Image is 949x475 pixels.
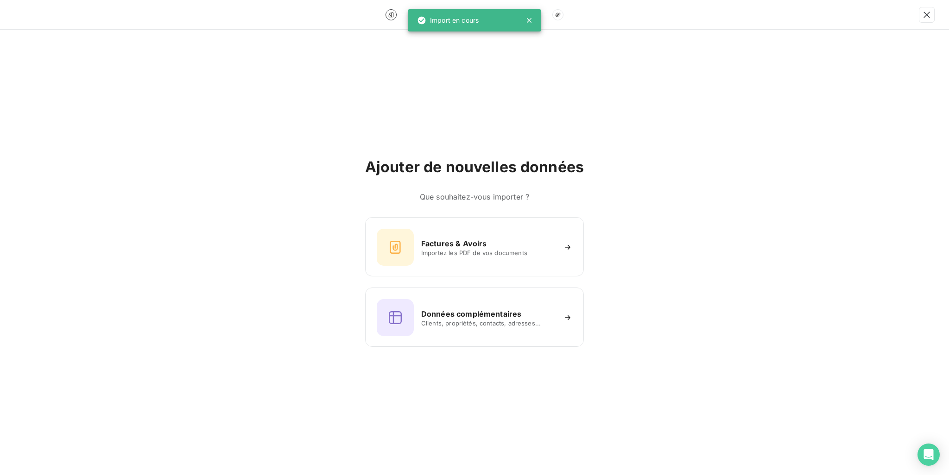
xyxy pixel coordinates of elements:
div: Open Intercom Messenger [917,444,940,466]
h6: Données complémentaires [421,308,521,319]
span: Clients, propriétés, contacts, adresses... [421,319,556,327]
h2: Ajouter de nouvelles données [365,158,584,176]
h6: Que souhaitez-vous importer ? [365,191,584,202]
div: Import en cours [417,12,479,29]
h6: Factures & Avoirs [421,238,487,249]
span: Importez les PDF de vos documents [421,249,556,256]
